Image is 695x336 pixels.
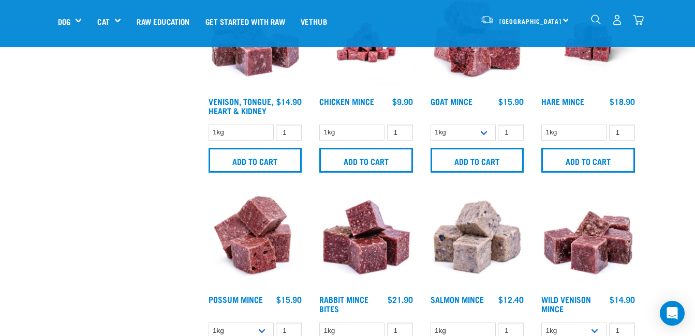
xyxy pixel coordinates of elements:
[498,125,524,141] input: 1
[317,191,416,290] img: Whole Minced Rabbit Cubes 01
[431,297,484,301] a: Salmon Mince
[610,97,635,106] div: $18.90
[541,99,584,103] a: Hare Mince
[541,297,591,311] a: Wild Venison Mince
[129,1,197,42] a: Raw Education
[97,16,109,27] a: Cat
[209,297,263,301] a: Possum Mince
[276,295,302,304] div: $15.90
[58,16,70,27] a: Dog
[293,1,335,42] a: Vethub
[319,148,413,173] input: Add to cart
[591,14,601,24] img: home-icon-1@2x.png
[633,14,644,25] img: home-icon@2x.png
[480,15,494,24] img: van-moving.png
[431,99,472,103] a: Goat Mince
[431,148,524,173] input: Add to cart
[392,97,413,106] div: $9.90
[209,99,273,113] a: Venison, Tongue, Heart & Kidney
[209,148,302,173] input: Add to cart
[276,97,302,106] div: $14.90
[499,19,562,23] span: [GEOGRAPHIC_DATA]
[498,295,524,304] div: $12.40
[206,191,305,290] img: 1102 Possum Mince 01
[612,14,623,25] img: user.png
[198,1,293,42] a: Get started with Raw
[541,148,635,173] input: Add to cart
[319,99,374,103] a: Chicken Mince
[388,295,413,304] div: $21.90
[660,301,685,326] div: Open Intercom Messenger
[498,97,524,106] div: $15.90
[387,125,413,141] input: 1
[319,297,368,311] a: Rabbit Mince Bites
[539,191,638,290] img: Pile Of Cubed Wild Venison Mince For Pets
[610,295,635,304] div: $14.90
[276,125,302,141] input: 1
[428,191,527,290] img: 1141 Salmon Mince 01
[609,125,635,141] input: 1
